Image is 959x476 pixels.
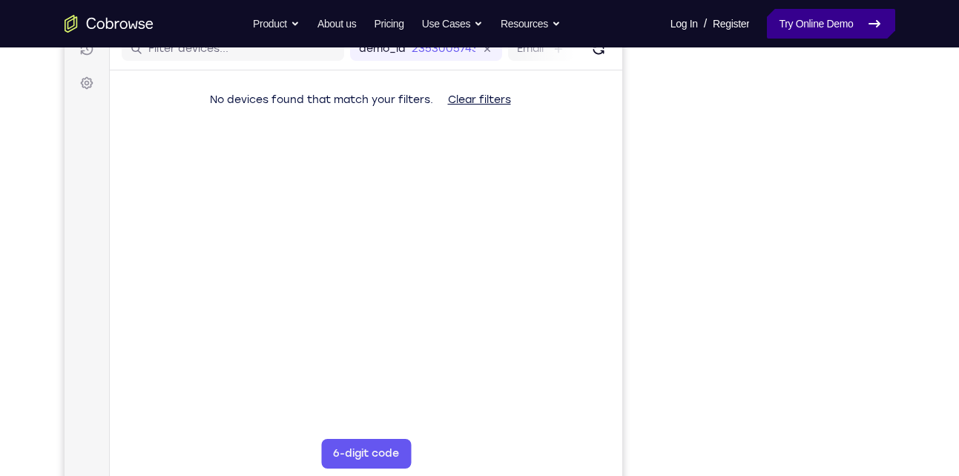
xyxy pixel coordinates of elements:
[257,446,346,476] button: 6-digit code
[422,9,483,39] button: Use Cases
[84,49,271,64] input: Filter devices...
[294,49,341,64] label: demo_id
[253,9,300,39] button: Product
[713,9,749,39] a: Register
[372,93,458,122] button: Clear filters
[452,49,479,64] label: Email
[767,9,894,39] a: Try Online Demo
[145,101,369,113] span: No devices found that match your filters.
[522,44,546,68] button: Refresh
[704,15,707,33] span: /
[317,9,356,39] a: About us
[501,9,561,39] button: Resources
[65,15,154,33] a: Go to the home page
[670,9,698,39] a: Log In
[374,9,403,39] a: Pricing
